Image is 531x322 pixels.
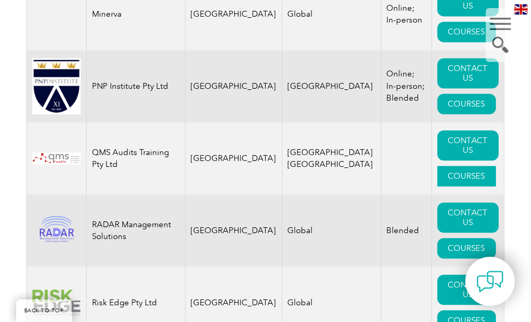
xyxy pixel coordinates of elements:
[437,275,499,305] a: CONTACT US
[437,94,496,114] a: COURSES
[437,130,499,160] a: CONTACT US
[514,4,528,15] img: en
[87,50,185,122] td: PNP Institute Pty Ltd
[185,122,282,194] td: [GEOGRAPHIC_DATA]
[282,194,381,267] td: Global
[437,166,496,186] a: COURSES
[32,216,81,246] img: 1d2a24ac-d9bc-ea11-a814-000d3a79823d-logo.png
[87,122,185,194] td: QMS Audits Training Pty Ltd
[32,289,81,317] img: a131cb37-a404-ec11-b6e6-00224817f503-logo.png
[437,238,496,258] a: COURSES
[477,268,504,295] img: contact-chat.png
[437,202,499,233] a: CONTACT US
[381,50,431,122] td: Online; In-person; Blended
[16,299,72,322] a: BACK TO TOP
[381,194,431,267] td: Blended
[32,58,81,114] img: ea24547b-a6e0-e911-a812-000d3a795b83-logo.jpg
[185,194,282,267] td: [GEOGRAPHIC_DATA]
[282,122,381,194] td: [GEOGRAPHIC_DATA] [GEOGRAPHIC_DATA]
[437,58,499,88] a: CONTACT US
[32,152,81,165] img: fcc1e7ab-22ab-ea11-a812-000d3ae11abd-logo.jpg
[87,194,185,267] td: RADAR Management Solutions
[282,50,381,122] td: [GEOGRAPHIC_DATA]
[437,22,496,42] a: COURSES
[185,50,282,122] td: [GEOGRAPHIC_DATA]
